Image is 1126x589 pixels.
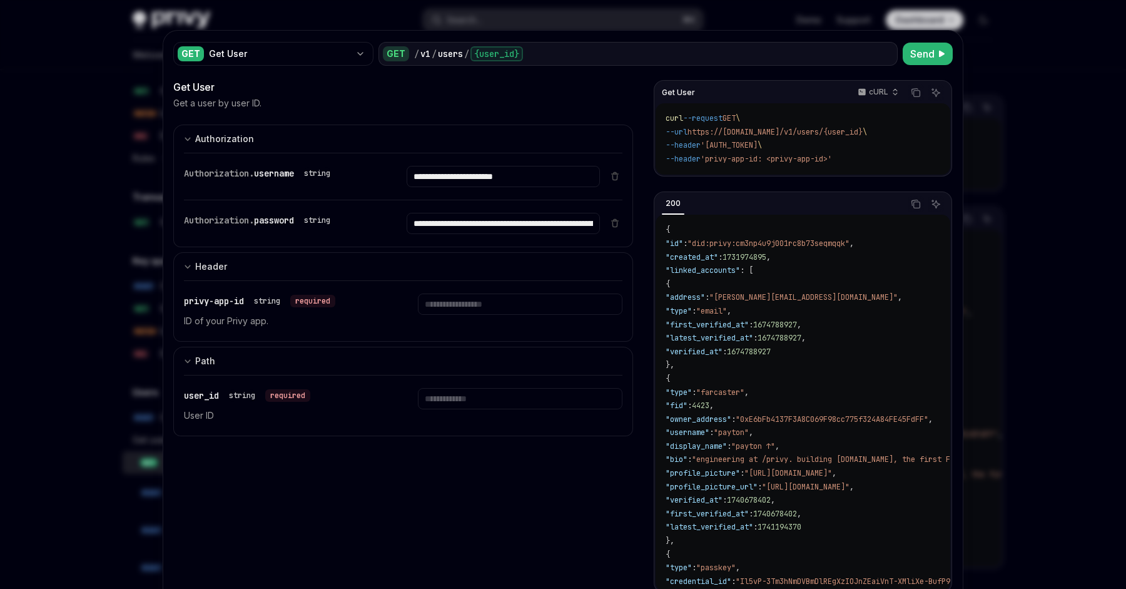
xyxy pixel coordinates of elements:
span: "[URL][DOMAIN_NAME]" [744,468,832,478]
span: "Il5vP-3Tm3hNmDVBmDlREgXzIOJnZEaiVnT-XMliXe-BufP9GL1-d3qhozk9IkZwQ_" [736,576,1033,586]
button: Expand input section [173,125,633,153]
span: , [797,509,801,519]
button: Expand input section [173,347,633,375]
span: : [687,454,692,464]
p: ID of your Privy app. [184,314,388,329]
span: 1731974895 [723,252,766,262]
span: { [666,279,670,289]
span: "latest_verified_at" [666,522,753,532]
span: , [797,320,801,330]
span: --header [666,140,701,150]
span: "bio" [666,454,687,464]
span: , [727,306,731,316]
input: Enter privy-app-id [418,294,622,315]
span: GET [723,113,736,123]
span: Authorization. [184,168,254,179]
span: , [850,238,854,248]
span: 1674788927 [727,347,771,357]
span: "display_name" [666,441,727,451]
input: Enter username [407,166,599,187]
span: , [898,292,902,302]
span: "fid" [666,401,687,411]
span: "[PERSON_NAME][EMAIL_ADDRESS][DOMAIN_NAME]" [709,292,898,302]
div: user_id [184,388,310,403]
input: Enter user_id [418,388,622,409]
span: Get User [662,88,695,98]
span: : [692,306,696,316]
span: 1674788927 [753,320,797,330]
span: : [727,441,731,451]
span: , [766,252,771,262]
span: "verified_at" [666,495,723,505]
span: : [753,522,758,532]
div: / [432,48,437,60]
span: : [731,414,736,424]
span: , [736,563,740,573]
div: Get User [173,79,633,95]
span: 1674788927 [758,333,801,343]
button: GETGet User [173,41,373,67]
button: Ask AI [928,85,944,101]
button: cURL [851,82,904,103]
span: "profile_picture" [666,468,740,478]
span: }, [666,536,674,546]
span: "[URL][DOMAIN_NAME]" [762,482,850,492]
span: : [692,563,696,573]
span: \ [758,140,762,150]
span: "did:privy:cm3np4u9j001rc8b73seqmqqk" [687,238,850,248]
span: 1740678402 [727,495,771,505]
span: "address" [666,292,705,302]
p: User ID [184,408,388,423]
button: Copy the contents from the code block [908,196,924,212]
span: "username" [666,428,709,438]
div: Get User [209,48,350,60]
span: , [928,414,933,424]
span: --header [666,154,701,164]
span: --url [666,127,687,137]
p: Get a user by user ID. [173,97,261,110]
input: Enter password [407,213,599,234]
span: }, [666,360,674,370]
span: { [666,225,670,235]
span: "payton ↑" [731,441,775,451]
button: Delete item [607,171,622,181]
div: Authorization [195,131,254,146]
span: : [705,292,709,302]
div: Authorization.username [184,166,335,181]
div: required [290,295,335,307]
span: "first_verified_at" [666,509,749,519]
span: "type" [666,563,692,573]
span: : [723,347,727,357]
span: , [801,333,806,343]
span: "verified_at" [666,347,723,357]
span: "first_verified_at" [666,320,749,330]
span: : [753,333,758,343]
span: , [850,482,854,492]
p: cURL [869,87,888,97]
button: Copy the contents from the code block [908,85,924,101]
button: Send [903,43,953,65]
span: : [ [740,265,753,275]
span: { [666,550,670,560]
span: "linked_accounts" [666,265,740,275]
span: : [731,576,736,586]
span: '[AUTH_TOKEN] [701,140,758,150]
span: "owner_address" [666,414,731,424]
span: : [709,428,714,438]
div: privy-app-id [184,294,335,309]
span: "id" [666,238,683,248]
span: Send [910,46,935,61]
span: 'privy-app-id: <privy-app-id>' [701,154,832,164]
span: Authorization. [184,215,254,226]
span: user_id [184,390,219,401]
span: privy-app-id [184,295,244,307]
span: "credential_id" [666,576,731,586]
span: "latest_verified_at" [666,333,753,343]
div: Path [195,354,215,369]
span: , [744,387,749,397]
button: Ask AI [928,196,944,212]
span: https://[DOMAIN_NAME]/v1/users/{user_id} [687,127,863,137]
div: / [464,48,469,60]
span: "email" [696,306,727,316]
span: , [771,495,775,505]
